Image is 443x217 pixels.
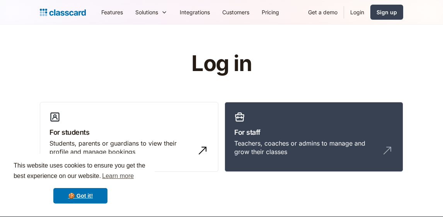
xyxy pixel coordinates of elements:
[234,127,394,137] h3: For staff
[256,3,285,21] a: Pricing
[101,170,135,182] a: learn more about cookies
[234,139,378,156] div: Teachers, coaches or admins to manage and grow their classes
[377,8,397,16] div: Sign up
[49,127,209,137] h3: For students
[14,161,147,182] span: This website uses cookies to ensure you get the best experience on our website.
[95,3,129,21] a: Features
[135,8,158,16] div: Solutions
[6,154,155,211] div: cookieconsent
[225,102,403,172] a: For staffTeachers, coaches or admins to manage and grow their classes
[49,139,193,156] div: Students, parents or guardians to view their profile and manage bookings
[302,3,344,21] a: Get a demo
[40,102,218,172] a: For studentsStudents, parents or guardians to view their profile and manage bookings
[129,3,174,21] div: Solutions
[99,52,344,76] h1: Log in
[40,7,86,18] a: home
[370,5,403,20] a: Sign up
[53,188,107,203] a: dismiss cookie message
[216,3,256,21] a: Customers
[174,3,216,21] a: Integrations
[344,3,370,21] a: Login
